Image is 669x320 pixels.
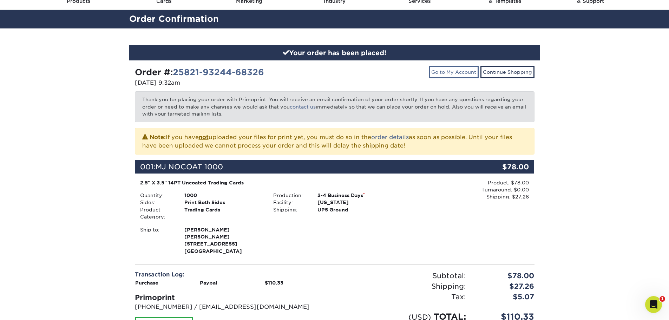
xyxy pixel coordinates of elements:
div: 2.5" X 3.5" 14PT Uncoated Trading Cards [140,179,396,186]
a: Go to My Account [429,66,479,78]
div: Primoprint [135,292,329,303]
strong: [GEOGRAPHIC_DATA] [184,226,263,254]
div: Production: [268,192,312,199]
strong: Note: [150,134,166,141]
div: Transaction Log: [135,270,329,279]
p: If you have uploaded your files for print yet, you must do so in the as soon as possible. Until y... [142,132,527,150]
a: Continue Shopping [480,66,534,78]
div: Your order has been placed! [129,45,540,61]
div: $27.26 [471,281,540,292]
div: Quantity: [135,192,179,199]
div: $5.07 [471,292,540,302]
div: Sides: [135,199,179,206]
span: [PERSON_NAME] [184,233,263,240]
div: Product Category: [135,206,179,221]
div: Trading Cards [179,206,268,221]
a: contact us [290,104,316,110]
h2: Order Confirmation [124,13,545,26]
div: Shipping: [268,206,312,213]
div: Facility: [268,199,312,206]
p: [DATE] 9:32am [135,79,329,87]
div: $78.00 [471,270,540,281]
div: Subtotal: [335,270,471,281]
div: 1000 [179,192,268,199]
div: Tax: [335,292,471,302]
div: 2-4 Business Days [312,192,401,199]
div: [US_STATE] [312,199,401,206]
div: Shipping: [335,281,471,292]
span: [PERSON_NAME] [184,226,263,233]
div: 001: [135,160,468,174]
span: MJ NOCOAT 1000 [156,163,223,171]
div: $78.00 [468,160,534,174]
strong: Purchase [135,280,158,286]
div: UPS Ground [312,206,401,213]
div: Ship to: [135,226,179,255]
span: [STREET_ADDRESS] [184,240,263,247]
strong: $110.33 [265,280,283,286]
span: 1 [660,296,665,302]
div: Print Both Sides [179,199,268,206]
iframe: Intercom live chat [645,296,662,313]
strong: Order #: [135,67,264,77]
a: 25821-93244-68326 [173,67,264,77]
strong: Paypal [200,280,217,286]
p: [PHONE_NUMBER] / [EMAIL_ADDRESS][DOMAIN_NAME] [135,303,329,311]
div: Product: $78.00 Turnaround: $0.00 Shipping: $27.26 [401,179,529,201]
p: Thank you for placing your order with Primoprint. You will receive an email confirmation of your ... [135,91,534,122]
a: order details [371,134,409,141]
b: not [199,134,209,141]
